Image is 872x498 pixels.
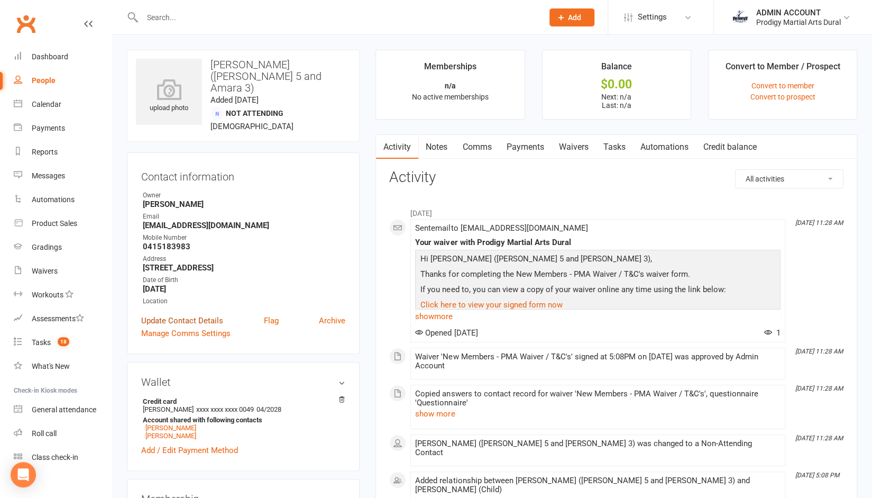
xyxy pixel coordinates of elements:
[389,202,843,219] li: [DATE]
[14,422,112,446] a: Roll call
[196,405,254,413] span: xxxx xxxx xxxx 0049
[14,355,112,378] a: What's New
[14,398,112,422] a: General attendance kiosk mode
[14,236,112,259] a: Gradings
[32,76,56,85] div: People
[141,327,231,340] a: Manage Comms Settings
[11,462,36,487] div: Open Intercom Messenger
[14,45,112,69] a: Dashboard
[143,212,345,222] div: Email
[420,300,562,310] a: Click here to view your signed form now
[795,434,843,442] i: [DATE] 11:28 AM
[141,314,223,327] a: Update Contact Details
[418,268,778,283] p: Thanks for completing the New Members - PMA Waiver / T&C's waiver form.
[141,167,345,183] h3: Contact information
[632,135,695,159] a: Automations
[14,259,112,283] a: Waivers
[638,5,667,29] span: Settings
[730,7,751,28] img: thumb_image1686208220.png
[143,242,345,251] strong: 0415183983
[264,314,279,327] a: Flag
[695,135,764,159] a: Credit balance
[32,267,58,275] div: Waivers
[418,283,778,298] p: If you need to, you can view a copy of your waiver online any time using the link below:
[210,122,293,131] span: [DEMOGRAPHIC_DATA]
[418,135,455,159] a: Notes
[455,135,499,159] a: Comms
[14,188,112,212] a: Automations
[601,60,632,79] div: Balance
[418,252,778,268] p: Hi [PERSON_NAME] ([PERSON_NAME] 5 and [PERSON_NAME] 3),
[32,195,75,204] div: Automations
[14,283,112,307] a: Workouts
[415,352,781,370] div: Waiver 'New Members - PMA Waiver / T&C's' signed at 5:08PM on [DATE] was approved by Admin Account
[552,79,681,90] div: $0.00
[13,11,39,37] a: Clubworx
[725,60,840,79] div: Convert to Member / Prospect
[145,424,196,432] a: [PERSON_NAME]
[499,135,551,159] a: Payments
[14,140,112,164] a: Reports
[32,314,84,323] div: Assessments
[141,396,345,441] li: [PERSON_NAME]
[32,243,62,251] div: Gradings
[136,59,351,94] h3: [PERSON_NAME] ([PERSON_NAME] 5 and Amara 3)
[795,385,843,392] i: [DATE] 11:28 AM
[595,135,632,159] a: Tasks
[32,148,58,156] div: Reports
[445,82,456,90] strong: n/a
[14,116,112,140] a: Payments
[424,60,476,79] div: Memberships
[795,472,839,479] i: [DATE] 5:08 PM
[14,69,112,93] a: People
[750,93,815,101] a: Convert to prospect
[143,397,340,405] strong: Credit card
[14,446,112,469] a: Class kiosk mode
[764,328,781,338] span: 1
[143,191,345,201] div: Owner
[143,275,345,285] div: Date of Birth
[415,309,781,324] a: show more
[256,405,281,413] span: 04/2028
[568,13,581,22] span: Add
[32,100,61,108] div: Calendar
[549,8,594,26] button: Add
[141,376,345,388] h3: Wallet
[32,405,96,414] div: General attendance
[32,124,65,132] div: Payments
[795,219,843,227] i: [DATE] 11:28 AM
[389,169,843,186] h3: Activity
[14,331,112,355] a: Tasks 18
[32,52,68,61] div: Dashboard
[32,219,77,228] div: Product Sales
[58,337,69,346] span: 18
[210,95,259,105] time: Added [DATE]
[551,135,595,159] a: Waivers
[32,338,51,347] div: Tasks
[14,307,112,331] a: Assessments
[415,328,478,338] span: Opened [DATE]
[415,223,588,233] span: Sent email to [EMAIL_ADDRESS][DOMAIN_NAME]
[14,93,112,116] a: Calendar
[412,93,489,101] span: No active memberships
[415,439,781,457] div: [PERSON_NAME] ([PERSON_NAME] 5 and [PERSON_NAME] 3) was changed to a Non-Attending Contact
[136,79,202,114] div: upload photo
[319,314,345,327] a: Archive
[756,8,841,17] div: ADMIN ACCOUNT
[14,164,112,188] a: Messages
[141,444,238,457] a: Add / Edit Payment Method
[14,212,112,236] a: Product Sales
[143,416,340,424] strong: Account shared with following contacts
[143,263,345,273] strong: [STREET_ADDRESS]
[32,429,57,438] div: Roll call
[795,348,843,355] i: [DATE] 11:28 AM
[226,109,283,117] span: Not Attending
[32,291,63,299] div: Workouts
[143,284,345,294] strong: [DATE]
[32,171,65,180] div: Messages
[415,238,781,247] div: Your waiver with Prodigy Martial Arts Dural
[415,476,781,494] div: Added relationship between [PERSON_NAME] ([PERSON_NAME] 5 and [PERSON_NAME] 3) and [PERSON_NAME] ...
[415,408,455,420] button: show more
[32,362,70,370] div: What's New
[751,82,814,90] a: Convert to member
